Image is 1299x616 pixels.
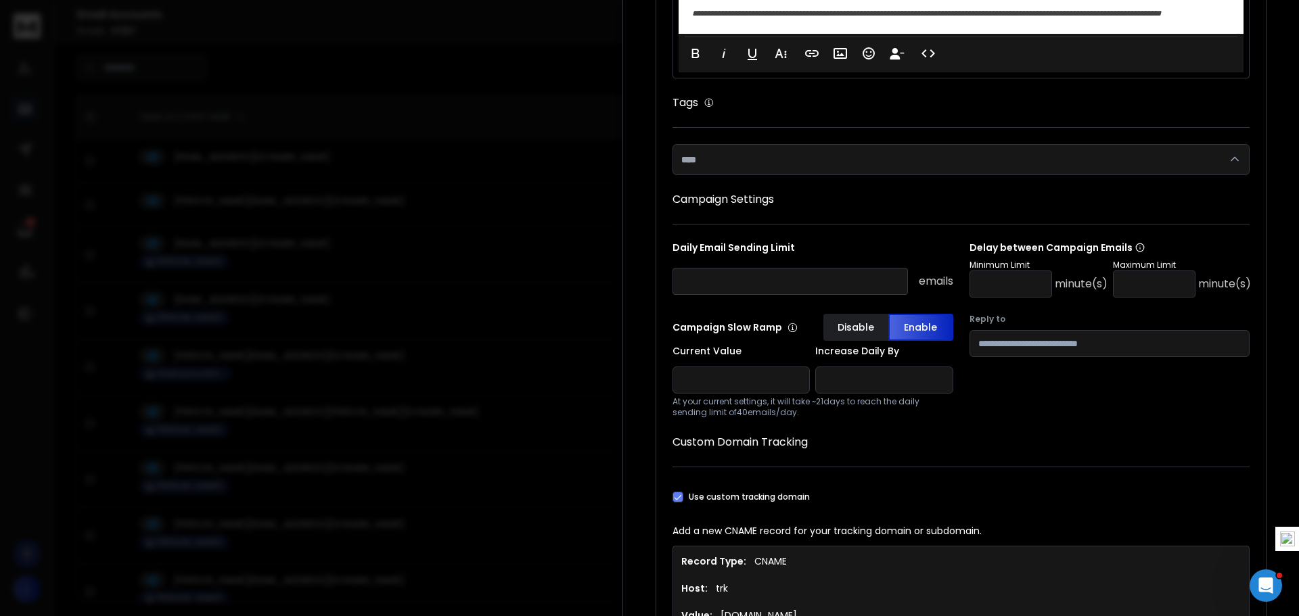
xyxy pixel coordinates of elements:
button: Insert Link (Ctrl+K) [799,40,825,67]
label: Current Value [673,346,810,356]
p: CNAME [754,554,787,568]
p: emails [919,273,953,289]
p: Add a new CNAME record for your tracking domain or subdomain. [673,524,1250,538]
p: minute(s) [1198,276,1251,292]
button: Emoticons [856,40,882,67]
label: Reply to [970,314,1250,325]
iframe: Intercom live chat [1250,569,1282,602]
button: Bold (Ctrl+B) [683,40,708,67]
button: Insert Unsubscribe Link [884,40,910,67]
p: Minimum Limit [970,260,1108,270]
button: More Text [768,40,794,67]
button: Code View [915,40,941,67]
p: Daily Email Sending Limit [673,241,953,260]
p: At your current settings, it will take ~ 21 days to reach the daily sending limit of 40 emails/day. [673,396,953,418]
p: trk [716,582,728,595]
p: minute(s) [1055,276,1108,292]
button: Disable [823,314,888,341]
p: Maximum Limit [1113,260,1251,270]
button: Underline (Ctrl+U) [739,40,765,67]
button: Italic (Ctrl+I) [711,40,737,67]
h1: Host: [681,582,708,595]
h1: Custom Domain Tracking [673,434,1250,450]
p: Campaign Slow Ramp [673,321,798,334]
h1: Tags [673,95,698,111]
p: Delay between Campaign Emails [970,241,1251,254]
label: Use custom tracking domain [689,492,810,502]
h1: Campaign Settings [673,191,1250,208]
button: Insert Image (Ctrl+P) [827,40,853,67]
h1: Record Type: [681,554,746,568]
button: Enable [888,314,953,341]
label: Increase Daily By [815,346,953,356]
